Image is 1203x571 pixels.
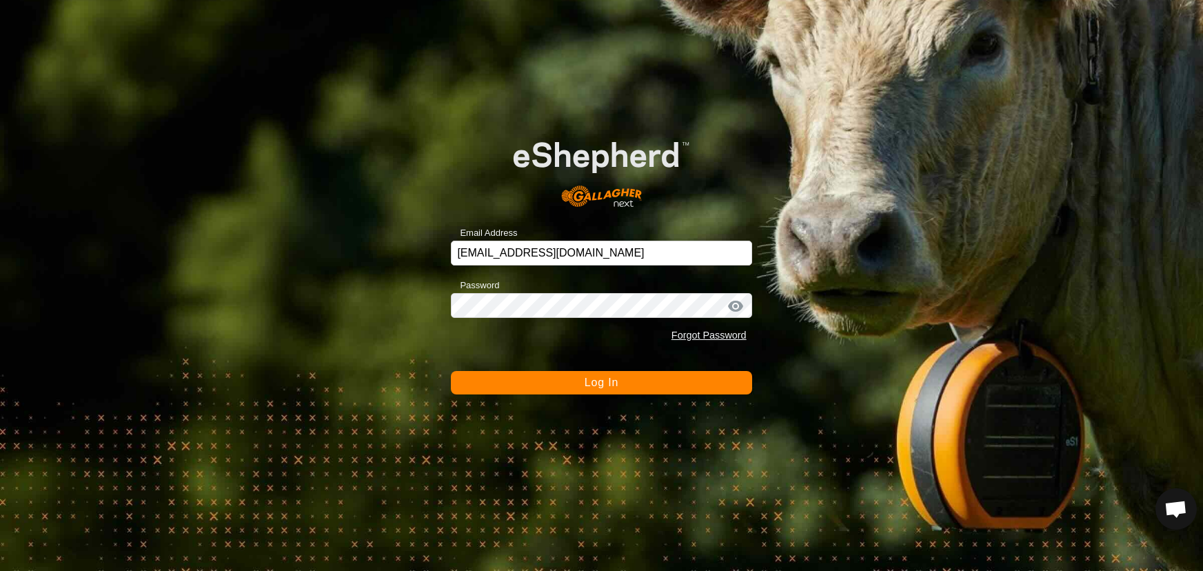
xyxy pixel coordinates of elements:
a: Forgot Password [671,330,747,341]
img: E-shepherd Logo [481,117,722,219]
label: Password [451,279,499,292]
div: Open chat [1155,488,1197,530]
label: Email Address [451,226,517,240]
span: Log In [585,377,618,388]
button: Log In [451,371,751,394]
input: Email Address [451,241,751,266]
